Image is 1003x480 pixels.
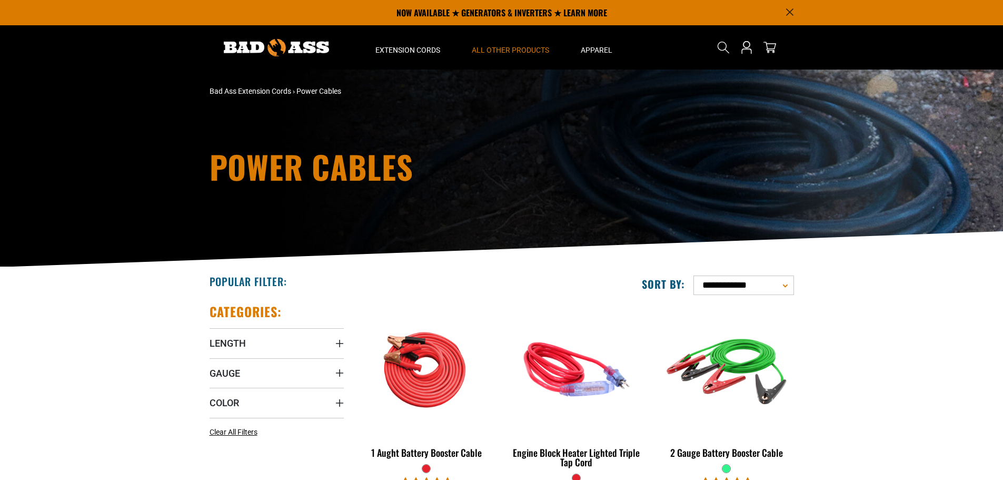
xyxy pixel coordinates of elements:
[360,25,456,70] summary: Extension Cords
[472,45,549,55] span: All Other Products
[360,303,494,464] a: features 1 Aught Battery Booster Cable
[210,303,282,320] h2: Categories:
[210,428,257,436] span: Clear All Filters
[360,448,494,457] div: 1 Aught Battery Booster Cable
[210,328,344,358] summary: Length
[565,25,628,70] summary: Apparel
[642,277,685,291] label: Sort by:
[210,87,291,95] a: Bad Ass Extension Cords
[659,448,793,457] div: 2 Gauge Battery Booster Cable
[210,427,262,438] a: Clear All Filters
[360,309,493,430] img: features
[659,303,793,464] a: green 2 Gauge Battery Booster Cable
[210,388,344,417] summary: Color
[296,87,341,95] span: Power Cables
[210,151,594,182] h1: Power Cables
[510,309,643,430] img: red
[660,309,793,430] img: green
[224,39,329,56] img: Bad Ass Extension Cords
[509,303,643,473] a: red Engine Block Heater Lighted Triple Tap Cord
[210,358,344,388] summary: Gauge
[581,45,612,55] span: Apparel
[210,397,239,409] span: Color
[375,45,440,55] span: Extension Cords
[210,337,246,349] span: Length
[293,87,295,95] span: ›
[210,86,594,97] nav: breadcrumbs
[509,448,643,467] div: Engine Block Heater Lighted Triple Tap Cord
[210,367,240,379] span: Gauge
[210,275,287,288] h2: Popular Filter:
[456,25,565,70] summary: All Other Products
[715,39,732,56] summary: Search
